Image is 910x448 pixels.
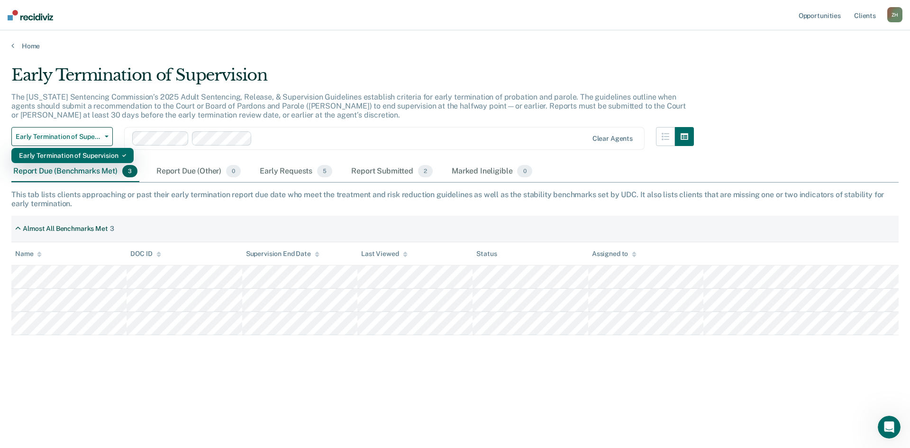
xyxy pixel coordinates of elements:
p: The [US_STATE] Sentencing Commission’s 2025 Adult Sentencing, Release, & Supervision Guidelines e... [11,92,686,119]
div: Status [476,250,497,258]
div: This tab lists clients approaching or past their early termination report due date who meet the t... [11,190,899,208]
div: Early Requests5 [258,161,334,182]
div: Almost All Benchmarks Met [23,225,108,233]
span: 0 [226,165,241,177]
span: Early Termination of Supervision [16,133,101,141]
div: Supervision End Date [246,250,319,258]
div: Early Termination of Supervision [19,148,126,163]
div: Report Due (Benchmarks Met)3 [11,161,139,182]
div: Early Termination of Supervision [11,65,694,92]
div: Report Due (Other)0 [155,161,243,182]
div: Almost All Benchmarks Met3 [11,221,118,237]
div: DOC ID [130,250,161,258]
span: 3 [122,165,137,177]
span: 2 [418,165,433,177]
div: Report Submitted2 [349,161,435,182]
div: Name [15,250,42,258]
span: 5 [317,165,332,177]
div: Z H [887,7,902,22]
div: 3 [110,225,114,233]
div: Marked Ineligible0 [450,161,534,182]
button: Early Termination of Supervision [11,127,113,146]
div: Clear agents [592,135,633,143]
a: Home [11,42,899,50]
button: ZH [887,7,902,22]
img: Recidiviz [8,10,53,20]
div: Assigned to [592,250,637,258]
div: Last Viewed [361,250,407,258]
iframe: Intercom live chat [878,416,901,439]
span: 0 [517,165,532,177]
